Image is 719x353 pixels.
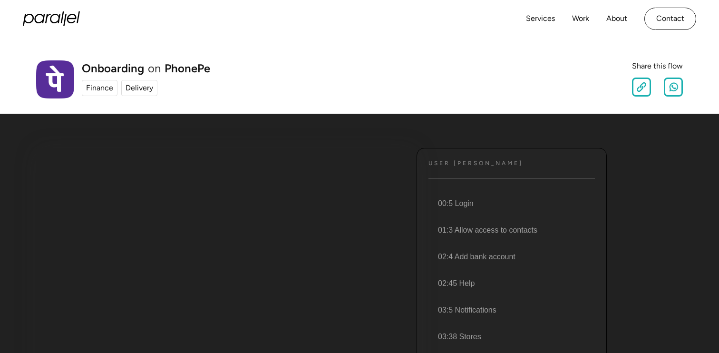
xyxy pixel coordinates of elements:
a: Work [572,12,589,26]
a: home [23,11,80,26]
a: Delivery [121,80,157,96]
li: 02:45 Help [427,270,595,297]
a: PhonePe [165,63,210,74]
div: on [148,63,161,74]
a: About [606,12,627,26]
div: Delivery [126,82,153,94]
li: 03:38 Stores [427,324,595,350]
li: 01:3 Allow access to contacts [427,217,595,244]
li: 02:4 Add bank account [427,244,595,270]
h4: User [PERSON_NAME] [428,160,523,167]
li: 00:5 Login [427,190,595,217]
a: Finance [82,80,117,96]
li: 03:5 Notifications [427,297,595,324]
a: Contact [644,8,696,30]
div: Finance [86,82,113,94]
h1: Onboarding [82,63,144,74]
a: Services [526,12,555,26]
div: Share this flow [632,60,683,72]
